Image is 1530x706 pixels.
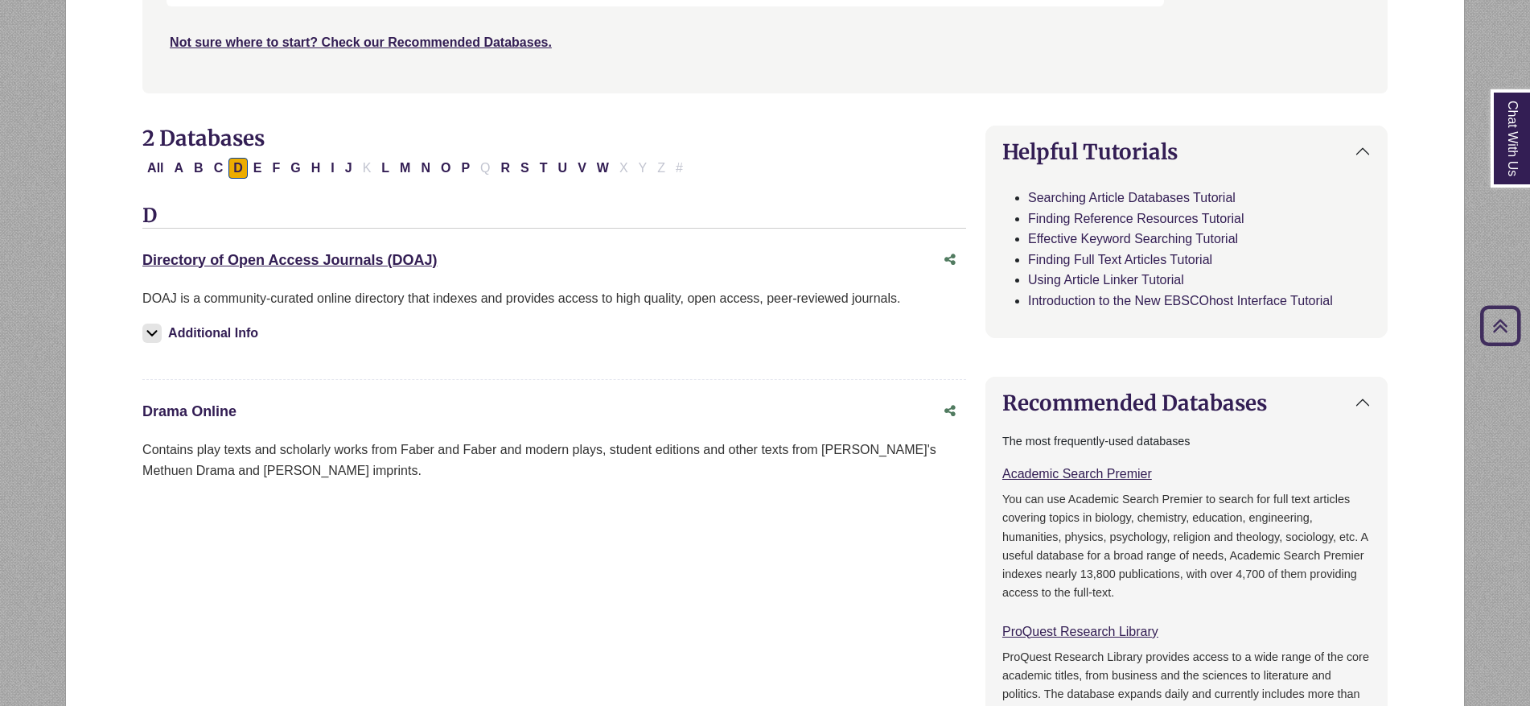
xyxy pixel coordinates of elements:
[1002,432,1371,451] p: The most frequently-used databases
[170,158,189,179] button: Filter Results A
[142,403,236,419] a: Drama Online
[1474,315,1526,336] a: Back to Top
[416,158,435,179] button: Filter Results N
[1028,273,1184,287] a: Using Article Linker Tutorial
[142,440,966,481] div: Contains play texts and scholarly works from Faber and Faber and modern plays, student editions a...
[436,158,455,179] button: Filter Results O
[1028,212,1244,225] a: Finding Reference Resources Tutorial
[934,245,966,275] button: Share this database
[142,322,263,345] button: Additional Info
[395,158,415,179] button: Filter Results M
[553,158,573,179] button: Filter Results U
[535,158,553,179] button: Filter Results T
[1028,294,1333,308] a: Introduction to the New EBSCOhost Interface Tutorial
[1028,232,1238,246] a: Effective Keyword Searching Tutorial
[326,158,339,179] button: Filter Results I
[142,288,966,309] div: DOAJ is a community-curated online directory that indexes and provides access to high quality, op...
[573,158,591,179] button: Filter Results V
[142,125,265,151] span: 2 Databases
[142,160,689,174] div: Alpha-list to filter by first letter of database name
[986,126,1387,177] button: Helpful Tutorials
[267,158,285,179] button: Filter Results F
[1028,253,1212,266] a: Finding Full Text Articles Tutorial
[516,158,534,179] button: Filter Results S
[189,158,208,179] button: Filter Results B
[1002,625,1158,638] a: ProQuest Research Library
[142,158,168,179] button: All
[1028,191,1236,204] a: Searching Article Databases Tutorial
[286,158,305,179] button: Filter Results G
[934,396,966,427] button: Share this database
[376,158,394,179] button: Filter Results L
[340,158,357,179] button: Filter Results J
[1002,467,1152,481] a: Academic Search Premier
[306,158,326,179] button: Filter Results H
[1002,490,1371,601] p: You can use Academic Search Premier to search for full text articles covering topics in biology, ...
[986,378,1387,428] button: Recommended Databases
[228,158,248,179] button: Filter Results D
[592,158,614,179] button: Filter Results W
[249,158,267,179] button: Filter Results E
[170,35,552,49] a: Not sure where to start? Check our Recommended Databases.
[209,158,228,179] button: Filter Results C
[142,204,966,229] h3: D
[456,158,475,179] button: Filter Results P
[496,158,516,179] button: Filter Results R
[142,252,437,268] a: Directory of Open Access Journals (DOAJ)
